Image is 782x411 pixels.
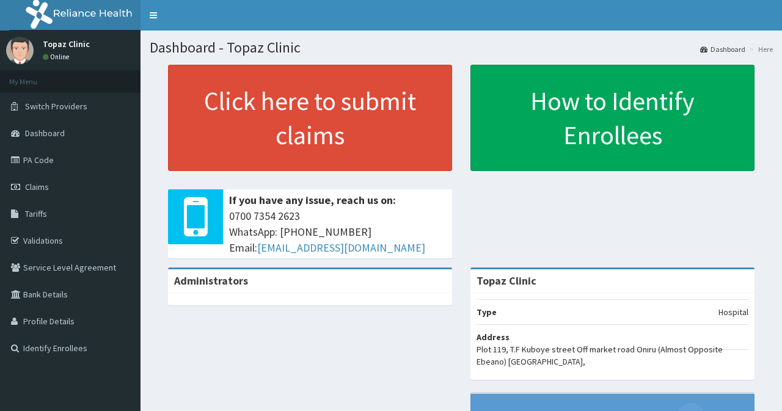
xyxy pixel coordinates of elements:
p: Hospital [718,306,748,318]
a: Dashboard [700,44,745,54]
b: Type [477,307,497,318]
a: [EMAIL_ADDRESS][DOMAIN_NAME] [257,241,425,255]
img: User Image [6,37,34,64]
span: Switch Providers [25,101,87,112]
a: How to Identify Enrollees [470,65,755,171]
b: Administrators [174,274,248,288]
li: Here [747,44,773,54]
span: Dashboard [25,128,65,139]
span: Claims [25,181,49,192]
span: Tariffs [25,208,47,219]
b: Address [477,332,510,343]
a: Online [43,53,72,61]
b: If you have any issue, reach us on: [229,193,396,207]
h1: Dashboard - Topaz Clinic [150,40,773,56]
span: 0700 7354 2623 WhatsApp: [PHONE_NUMBER] Email: [229,208,446,255]
p: Topaz Clinic [43,40,90,48]
a: Click here to submit claims [168,65,452,171]
strong: Topaz Clinic [477,274,536,288]
p: Plot 119, T.F Kuboye street Off market road Oniru (Almost Opposite Ebeano) [GEOGRAPHIC_DATA], [477,343,748,368]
